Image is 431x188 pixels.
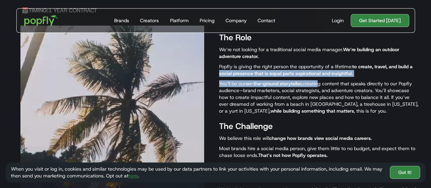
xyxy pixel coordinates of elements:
[111,9,132,32] a: Brands
[219,46,419,60] p: We’re not looking for a traditional social media manager.
[257,17,275,24] div: Contact
[140,17,159,24] div: Creators
[255,9,278,32] a: Contact
[219,135,419,142] p: We believe this role will
[219,46,399,59] strong: We’re building an outdoor adventure creator.
[29,7,48,14] strong: Timing:
[170,17,188,24] div: Platform
[329,17,347,24] a: Login
[19,10,63,31] a: home
[219,145,419,159] p: Most brands hire a social media person, give them little to no budget, and expect them to chase l...
[137,9,161,32] a: Creators
[332,17,344,24] div: Login
[258,152,327,158] strong: That’s not how Popfly operates.
[11,165,384,179] div: When you visit or log in, cookies and similar technologies may be used by our data partners to li...
[219,63,419,77] p: Popfly is giving the right person the opportunity of a lifetime:
[271,108,354,114] strong: while building something that matters
[114,17,129,24] div: Brands
[128,173,138,179] a: here
[390,166,420,179] a: Got It!
[219,63,413,76] strong: to create, travel, and build a social presence that is equal parts aspirational and insightful.
[219,32,251,43] strong: The Role
[269,135,372,141] strong: change how brands view social media careers.
[219,121,273,132] strong: The Challenge
[351,14,409,27] a: Get Started [DATE]
[167,9,191,32] a: Platform
[225,17,246,24] div: Company
[22,6,333,15] h5: 📆 1 year contract
[246,81,303,87] strong: on-the-ground storyteller,
[197,9,217,32] a: Pricing
[222,9,249,32] a: Company
[199,17,214,24] div: Pricing
[219,80,419,114] p: You’ll be our creating content that speaks directly to our Popfly audience—brand marketers, socia...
